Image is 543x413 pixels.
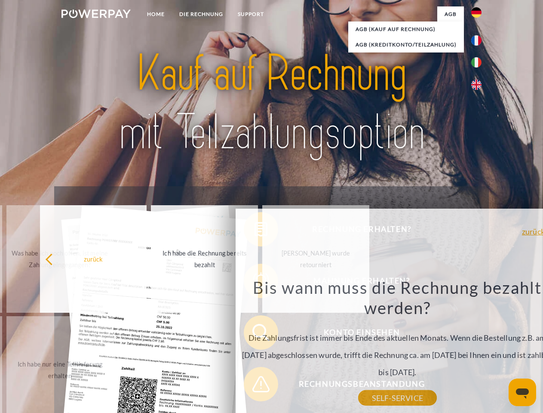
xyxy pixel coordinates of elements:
[471,7,482,18] img: de
[82,41,461,165] img: title-powerpay_de.svg
[156,247,253,271] div: Ich habe die Rechnung bereits bezahlt
[230,6,271,22] a: SUPPORT
[471,80,482,90] img: en
[12,358,108,382] div: Ich habe nur eine Teillieferung erhalten
[471,57,482,68] img: it
[6,205,114,313] a: Was habe ich noch offen, ist meine Zahlung eingegangen?
[61,9,131,18] img: logo-powerpay-white.svg
[348,22,464,37] a: AGB (Kauf auf Rechnung)
[45,253,142,265] div: zurück
[348,37,464,52] a: AGB (Kreditkonto/Teilzahlung)
[12,247,108,271] div: Was habe ich noch offen, ist meine Zahlung eingegangen?
[509,379,536,406] iframe: Schaltfläche zum Öffnen des Messaging-Fensters
[140,6,172,22] a: Home
[172,6,230,22] a: DIE RECHNUNG
[437,6,464,22] a: agb
[358,390,437,406] a: SELF-SERVICE
[471,35,482,46] img: fr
